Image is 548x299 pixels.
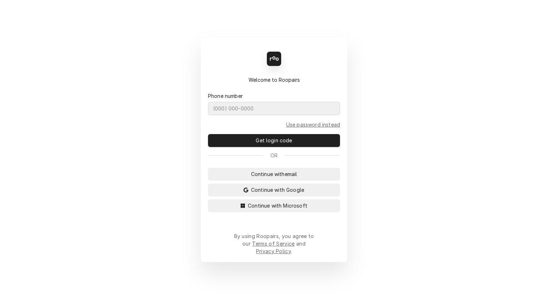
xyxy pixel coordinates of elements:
button: Get login code [208,134,340,147]
span: Continue with email [250,170,299,178]
button: Continue with Google [208,184,340,196]
div: Welcome to Roopairs [208,76,340,84]
span: Continue with Microsoft [246,202,309,209]
a: Privacy Policy [256,248,291,254]
button: Continue with Microsoft [208,199,340,212]
a: Terms of Service [252,241,294,247]
div: Or [208,152,340,159]
span: Get login code [254,137,293,144]
span: Continue with Google [250,186,306,194]
div: By using Roopairs, you agree to our and . [234,232,314,255]
input: (000) 000-0000 [208,102,340,115]
button: Continue withemail [208,168,340,181]
a: Go to Phone and password form [286,121,340,128]
label: Phone number [208,92,243,100]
